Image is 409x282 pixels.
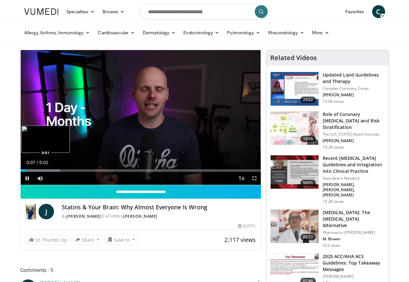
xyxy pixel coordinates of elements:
[20,26,94,39] a: Allergy, Asthma, Immunology
[26,235,70,245] a: 33 Thumbs Up
[300,97,316,103] span: 24:02
[323,253,385,273] h3: 2025 ACC/AHA ACS Guidelines: Top Takeaway Messages
[24,8,59,15] img: VuMedi Logo
[264,26,308,39] a: Rheumatology
[34,172,47,185] button: Mute
[323,86,385,91] p: Complex Coronary Cases
[323,138,385,143] p: [PERSON_NAME]
[139,26,180,39] a: Dermatology
[105,235,138,245] button: Save to
[179,26,223,39] a: Endocrinology
[235,172,248,185] button: Playback Rate
[270,209,385,248] a: 05:17 [MEDICAL_DATA]: The [MEDICAL_DATA] Alternative Pharmacist [PERSON_NAME] M. Brown 523 views
[323,230,385,235] p: Pharmacist [PERSON_NAME]
[21,50,261,185] video-js: Video Player
[323,182,385,198] p: [PERSON_NAME], [PERSON_NAME], [PERSON_NAME]
[248,172,261,185] button: Fullscreen
[224,236,256,244] span: 2,117 views
[271,72,318,106] img: 77f671eb-9394-4acc-bc78-a9f077f94e00.150x105_q85_crop-smart_upscale.jpg
[62,214,255,219] div: By FEATURING
[323,132,385,137] p: The [US_STATE] Heart Institute
[323,209,385,229] h3: [MEDICAL_DATA]: The [MEDICAL_DATA] Alternative
[21,172,34,185] button: Pause
[38,204,54,219] a: J
[270,111,385,150] a: 19:16 Role of Coronary [MEDICAL_DATA] and Risk Stratification The [US_STATE] Heart Institute [PER...
[323,72,385,85] h3: Updated Lipid Guidelines and Therapy
[323,92,385,98] p: [PERSON_NAME]
[323,243,341,248] p: 523 views
[26,204,36,219] img: Dr. Jordan Rennicke
[323,236,385,242] p: M. Brown
[323,199,344,204] p: 15.2K views
[21,126,70,153] img: image.jpeg
[300,234,316,240] span: 05:17
[27,160,35,165] span: 0:07
[270,155,385,204] a: 59:01 Recent [MEDICAL_DATA] Guidelines and Integration into Clinical Practice Vasculearn Network ...
[323,274,385,279] p: [PERSON_NAME]
[35,237,40,243] span: 33
[372,5,385,18] a: C
[323,145,344,150] p: 15.2K views
[323,176,385,181] p: Vasculearn Network
[223,26,264,39] a: Pulmonology
[323,111,385,131] h3: Role of Coronary [MEDICAL_DATA] and Risk Stratification
[99,5,128,18] a: Browse
[323,155,385,174] h3: Recent [MEDICAL_DATA] Guidelines and Integration into Clinical Practice
[308,26,333,39] a: More
[271,210,318,243] img: ce9609b9-a9bf-4b08-84dd-8eeb8ab29fc6.150x105_q85_crop-smart_upscale.jpg
[341,5,368,18] a: Favorites
[123,214,157,219] a: [PERSON_NAME]
[140,4,269,19] input: Search topics, interventions
[323,99,344,104] p: 15.9K views
[67,214,101,219] a: [PERSON_NAME]
[300,180,316,186] span: 59:01
[94,26,139,39] a: Cardiovascular
[39,160,48,165] span: 5:02
[270,72,385,106] a: 24:02 Updated Lipid Guidelines and Therapy Complex Coronary Cases [PERSON_NAME] 15.9K views
[62,204,255,211] h4: Statins & Your Brain: Why Almost Everyone Is Wrong
[300,136,316,142] span: 19:16
[72,235,102,245] button: Share
[20,266,261,274] span: Comments 5
[271,111,318,145] img: 1efa8c99-7b8a-4ab5-a569-1c219ae7bd2c.150x105_q85_crop-smart_upscale.jpg
[238,223,255,229] div: [DATE]
[37,160,38,165] span: /
[270,54,317,62] h4: Related Videos
[62,5,99,18] a: Specialties
[21,169,261,172] div: Progress Bar
[271,155,318,189] img: 87825f19-cf4c-4b91-bba1-ce218758c6bb.150x105_q85_crop-smart_upscale.jpg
